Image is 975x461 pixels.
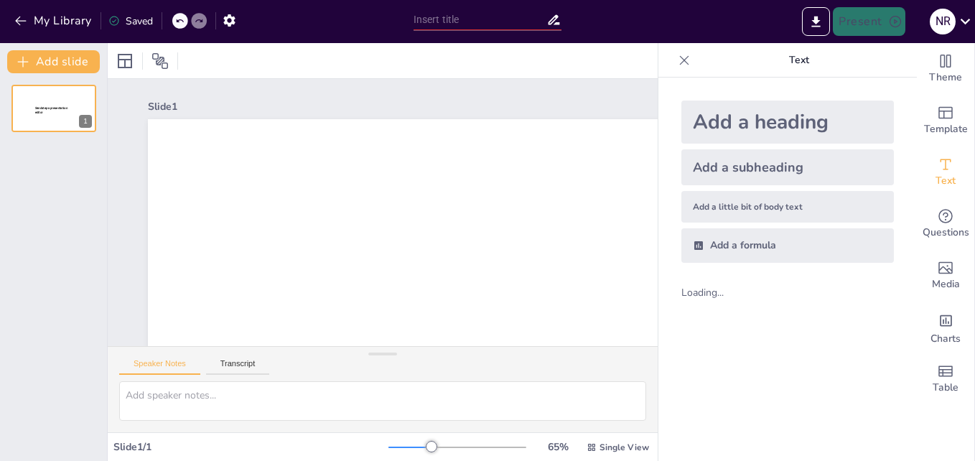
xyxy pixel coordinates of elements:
[929,70,962,85] span: Theme
[917,302,974,353] div: Add charts and graphs
[932,276,960,292] span: Media
[930,331,961,347] span: Charts
[681,149,894,185] div: Add a subheading
[119,359,200,375] button: Speaker Notes
[681,286,748,299] div: Loading...
[924,121,968,137] span: Template
[79,115,92,128] div: 1
[930,9,956,34] div: N R
[7,50,100,73] button: Add slide
[917,353,974,405] div: Add a table
[113,440,388,454] div: Slide 1 / 1
[113,50,136,73] div: Layout
[35,106,67,114] span: Sendsteps presentation editor
[802,7,830,36] button: Export to PowerPoint
[11,9,98,32] button: My Library
[681,228,894,263] div: Add a formula
[108,14,153,28] div: Saved
[148,100,885,113] div: Slide 1
[930,7,956,36] button: N R
[833,7,905,36] button: Present
[696,43,902,78] p: Text
[600,442,649,453] span: Single View
[917,43,974,95] div: Change the overall theme
[681,101,894,144] div: Add a heading
[917,198,974,250] div: Get real-time input from your audience
[681,191,894,223] div: Add a little bit of body text
[923,225,969,241] span: Questions
[933,380,958,396] span: Table
[541,440,575,454] div: 65 %
[11,85,96,132] div: 1
[917,95,974,146] div: Add ready made slides
[151,52,169,70] span: Position
[917,250,974,302] div: Add images, graphics, shapes or video
[414,9,546,30] input: Insert title
[206,359,270,375] button: Transcript
[936,173,956,189] span: Text
[917,146,974,198] div: Add text boxes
